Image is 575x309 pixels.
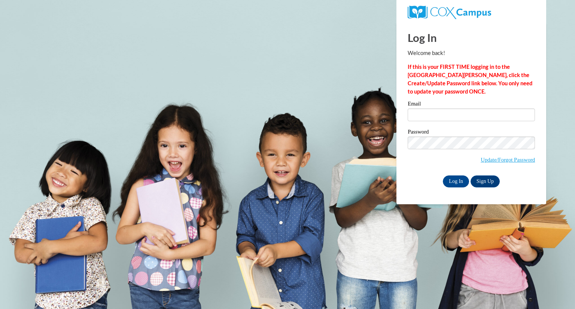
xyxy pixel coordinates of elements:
img: COX Campus [408,6,491,19]
a: Sign Up [471,175,500,187]
label: Email [408,101,535,108]
h1: Log In [408,30,535,45]
p: Welcome back! [408,49,535,57]
a: COX Campus [408,9,491,15]
input: Log In [443,175,469,187]
strong: If this is your FIRST TIME logging in to the [GEOGRAPHIC_DATA][PERSON_NAME], click the Create/Upd... [408,64,532,95]
a: Update/Forgot Password [481,157,535,163]
label: Password [408,129,535,137]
